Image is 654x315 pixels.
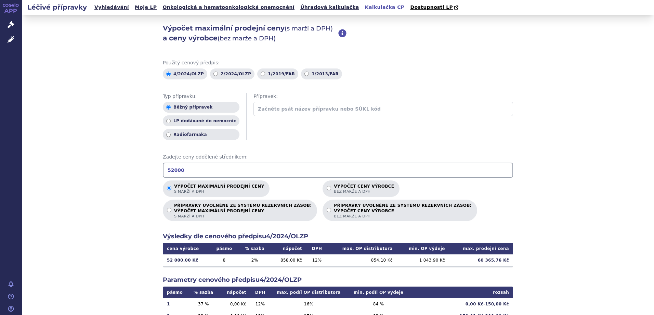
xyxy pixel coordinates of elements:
[167,208,171,212] input: PŘÍPRAVKY UVOLNĚNÉ ZE SYSTÉMU REZERVNÍCH ZÁSOB:VÝPOČET MAXIMÁLNÍ PRODEJNÍ CENYs marží a DPH
[334,208,471,214] strong: VÝPOČET CENY VÝROBCE
[163,23,338,43] h2: Výpočet maximální prodejní ceny a ceny výrobce
[166,133,171,137] input: Radiofarmaka
[188,287,218,298] th: % sazba
[306,243,328,254] th: DPH
[285,25,333,32] span: (s marží a DPH)
[306,254,328,266] td: 12 %
[250,298,270,310] td: 12 %
[92,3,131,12] a: Vyhledávání
[327,208,331,212] input: PŘÍPRAVKY UVOLNĚNÉ ZE SYSTÉMU REZERVNÍCH ZÁSOB:VÝPOČET CENY VÝROBCEbez marže a DPH
[410,298,513,310] td: 0,00 Kč - 150,00 Kč
[163,254,210,266] td: 52 000,00 Kč
[348,287,410,298] th: min. podíl OP výdeje
[210,243,238,254] th: pásmo
[334,189,394,194] span: bez marže a DPH
[449,254,513,266] td: 60 365,76 Kč
[238,243,271,254] th: % sazba
[163,93,239,100] span: Typ přípravku:
[218,287,250,298] th: nápočet
[166,105,171,110] input: Běžný přípravek
[210,68,254,79] label: 2/2024/OLZP
[328,254,396,266] td: 854,10 Kč
[257,68,298,79] label: 1/2019/FAR
[261,72,265,76] input: 1/2019/FAR
[166,72,171,76] input: 4/2024/OLZP
[301,68,342,79] label: 1/2013/FAR
[328,243,396,254] th: max. OP distributora
[270,287,347,298] th: max. podíl OP distributora
[304,72,309,76] input: 1/2013/FAR
[163,129,239,140] label: Radiofarmaka
[163,154,513,161] span: Zadejte ceny oddělené středníkem:
[327,186,331,190] input: Výpočet ceny výrobcebez marže a DPH
[397,254,449,266] td: 1 043,90 Kč
[250,287,270,298] th: DPH
[334,203,471,219] p: PŘÍPRAVKY UVOLNĚNÉ ZE SYSTÉMU REZERVNÍCH ZÁSOB:
[363,3,407,12] a: Kalkulačka CP
[163,60,513,66] span: Použitý cenový předpis:
[271,254,306,266] td: 858,00 Kč
[397,243,449,254] th: min. OP výdeje
[348,298,410,310] td: 84 %
[163,163,513,178] input: Zadejte ceny oddělené středníkem
[163,243,210,254] th: cena výrobce
[253,102,513,116] input: Začněte psát název přípravku nebo SÚKL kód
[408,3,462,12] a: Dostupnosti LP
[410,4,453,10] span: Dostupnosti LP
[210,254,238,266] td: 8
[253,93,513,100] span: Přípravek:
[163,68,207,79] label: 4/2024/OLZP
[334,184,394,194] p: Výpočet ceny výrobce
[218,298,250,310] td: 0,00 Kč
[298,3,361,12] a: Úhradová kalkulačka
[163,232,513,241] h2: Výsledky dle cenového předpisu 4/2024/OLZP
[271,243,306,254] th: nápočet
[174,184,264,194] p: Výpočet maximální prodejní ceny
[449,243,513,254] th: max. prodejní cena
[174,203,312,219] p: PŘÍPRAVKY UVOLNĚNÉ ZE SYSTÉMU REZERVNÍCH ZÁSOB:
[270,298,347,310] td: 16 %
[166,119,171,123] input: LP dodávané do nemocnic
[174,208,312,214] strong: VÝPOČET MAXIMÁLNÍ PRODEJNÍ CENY
[213,72,218,76] input: 2/2024/OLZP
[163,276,513,284] h2: Parametry cenového předpisu 4/2024/OLZP
[160,3,297,12] a: Onkologická a hematoonkologická onemocnění
[163,287,188,298] th: pásmo
[163,102,239,113] label: Běžný přípravek
[22,2,92,12] h2: Léčivé přípravky
[188,298,218,310] td: 37 %
[174,214,312,219] span: s marží a DPH
[238,254,271,266] td: 2 %
[174,189,264,194] span: s marží a DPH
[133,3,159,12] a: Moje LP
[334,214,471,219] span: bez marže a DPH
[163,298,188,310] td: 1
[410,287,513,298] th: rozsah
[218,35,276,42] span: (bez marže a DPH)
[163,115,239,126] label: LP dodávané do nemocnic
[167,186,171,190] input: Výpočet maximální prodejní cenys marží a DPH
